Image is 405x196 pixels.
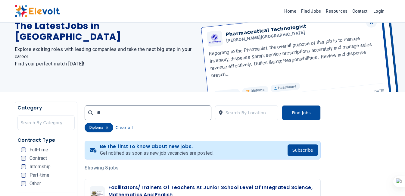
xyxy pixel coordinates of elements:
[282,6,299,16] a: Home
[299,6,323,16] a: Find Jobs
[15,46,195,68] h2: Explore exciting roles with leading companies and take the next big step in your career. Find you...
[375,167,405,196] iframe: Chat Widget
[282,105,320,120] button: Find Jobs
[30,164,51,169] span: Internship
[100,144,213,150] h4: Be the first to know about new jobs.
[350,6,370,16] a: Contact
[370,5,388,17] a: Login
[116,123,133,132] button: Clear all
[15,21,195,42] h1: The Latest Jobs in [GEOGRAPHIC_DATA]
[17,137,75,144] h5: Contract Type
[21,173,26,178] input: Part-time
[21,156,26,161] input: Contract
[100,150,213,157] p: Get notified as soon as new job vacancies are posted.
[21,181,26,186] input: Other
[21,147,26,152] input: Full-time
[17,104,75,112] h5: Category
[15,5,60,17] img: Elevolt
[288,144,318,156] button: Subscribe
[85,164,321,172] p: Showing 8 jobs
[85,123,113,132] div: diploma
[30,156,47,161] span: Contract
[30,181,41,186] span: Other
[30,147,48,152] span: Full-time
[30,173,49,178] span: Part-time
[323,6,350,16] a: Resources
[21,164,26,169] input: Internship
